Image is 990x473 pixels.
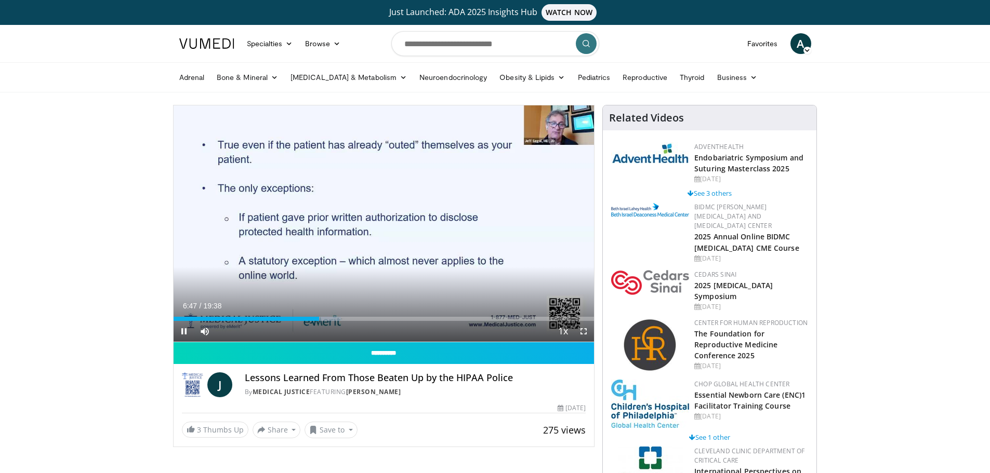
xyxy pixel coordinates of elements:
a: Endobariatric Symposium and Suturing Masterclass 2025 [694,153,803,173]
a: Adrenal [173,67,211,88]
a: AdventHealth [694,142,744,151]
video-js: Video Player [174,105,595,342]
input: Search topics, interventions [391,31,599,56]
span: / [200,302,202,310]
a: A [790,33,811,54]
div: [DATE] [694,412,808,421]
span: 3 [197,425,201,435]
a: Business [711,67,764,88]
img: 8fbf8b72-0f77-40e1-90f4-9648163fd298.jpg.150x105_q85_autocrop_double_scale_upscale_version-0.2.jpg [611,380,689,428]
div: By FEATURING [245,387,586,397]
img: 7e905080-f4a2-4088-8787-33ce2bef9ada.png.150x105_q85_autocrop_double_scale_upscale_version-0.2.png [611,270,689,295]
img: c96b19ec-a48b-46a9-9095-935f19585444.png.150x105_q85_autocrop_double_scale_upscale_version-0.2.png [611,203,689,217]
div: [DATE] [694,254,808,263]
a: [MEDICAL_DATA] & Metabolism [284,67,413,88]
a: Reproductive [616,67,674,88]
span: 19:38 [203,302,221,310]
button: Playback Rate [552,321,573,342]
a: 3 Thumbs Up [182,422,248,438]
a: 2025 [MEDICAL_DATA] Symposium [694,280,773,301]
a: 2025 Annual Online BIDMC [MEDICAL_DATA] CME Course [694,232,799,252]
span: 275 views [543,424,586,436]
a: Specialties [241,33,299,54]
a: Thyroid [674,67,711,88]
a: Center for Human Reproduction [694,318,808,327]
h4: Related Videos [609,112,684,124]
a: [PERSON_NAME] [346,387,401,396]
a: Bone & Mineral [210,67,284,88]
button: Mute [194,321,215,342]
a: The Foundation for Reproductive Medicine Conference 2025 [694,329,777,360]
a: Pediatrics [572,67,617,88]
div: [DATE] [694,174,808,184]
span: WATCH NOW [542,4,597,21]
h4: Lessons Learned From Those Beaten Up by the HIPAA Police [245,372,586,384]
a: Just Launched: ADA 2025 Insights HubWATCH NOW [181,4,810,21]
button: Share [253,422,301,438]
a: See 1 other [689,433,730,442]
a: Obesity & Lipids [493,67,571,88]
a: See 3 others [688,188,732,198]
div: Progress Bar [174,317,595,321]
img: c058e059-5986-4522-8e32-16b7599f4943.png.150x105_q85_autocrop_double_scale_upscale_version-0.2.png [623,318,678,373]
button: Fullscreen [573,321,594,342]
span: 6:47 [183,302,197,310]
a: Neuroendocrinology [413,67,493,88]
a: J [207,372,232,397]
img: Medical Justice [182,372,203,397]
div: [DATE] [694,361,808,371]
a: Cedars Sinai [694,270,736,279]
div: [DATE] [694,302,808,312]
a: BIDMC [PERSON_NAME][MEDICAL_DATA] and [MEDICAL_DATA] Center [694,202,772,230]
a: CHOP Global Health Center [694,380,789,388]
img: 5c3c682d-da39-4b33-93a5-b3fb6ba9580b.jpg.150x105_q85_autocrop_double_scale_upscale_version-0.2.jpg [611,142,689,164]
a: Browse [299,33,347,54]
div: [DATE] [558,403,586,413]
a: Favorites [741,33,784,54]
button: Pause [174,321,194,342]
a: Essential Newborn Care (ENC)1 Facilitator Training Course [694,390,806,411]
img: VuMedi Logo [179,38,234,49]
a: Cleveland Clinic Department of Critical Care [694,447,804,465]
button: Save to [305,422,358,438]
a: Medical Justice [253,387,310,396]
